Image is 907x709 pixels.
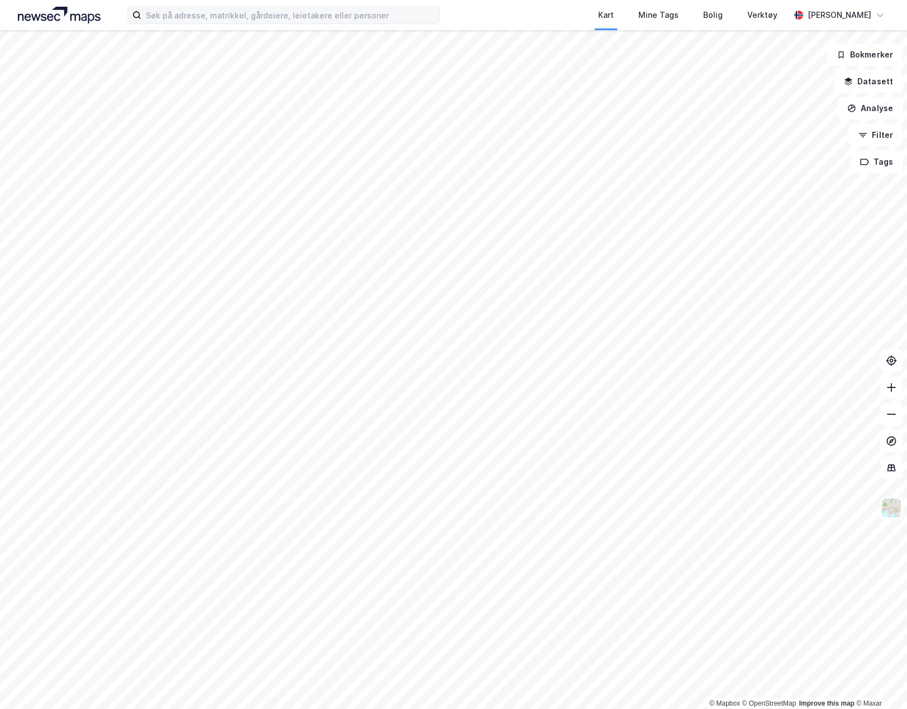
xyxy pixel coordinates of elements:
[849,124,903,146] button: Filter
[881,497,902,519] img: Z
[638,8,679,22] div: Mine Tags
[141,7,440,23] input: Søk på adresse, matrikkel, gårdeiere, leietakere eller personer
[808,8,871,22] div: [PERSON_NAME]
[827,44,903,66] button: Bokmerker
[838,97,903,119] button: Analyse
[703,8,723,22] div: Bolig
[742,700,796,707] a: OpenStreetMap
[747,8,777,22] div: Verktøy
[709,700,740,707] a: Mapbox
[834,70,903,93] button: Datasett
[799,700,855,707] a: Improve this map
[598,8,614,22] div: Kart
[18,7,101,23] img: logo.a4113a55bc3d86da70a041830d287a7e.svg
[851,655,907,709] iframe: Chat Widget
[851,151,903,173] button: Tags
[851,655,907,709] div: Kontrollprogram for chat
